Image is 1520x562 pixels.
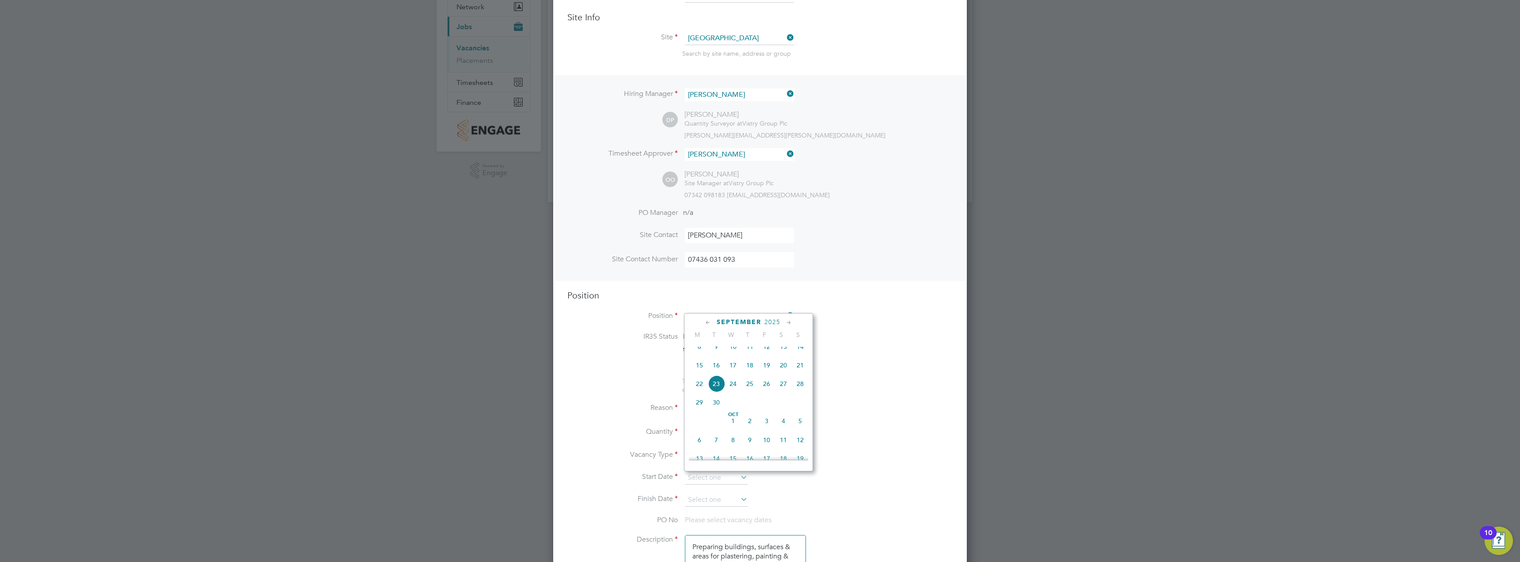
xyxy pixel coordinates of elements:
[685,471,748,485] input: Select one
[725,413,741,417] span: Oct
[567,450,678,459] label: Vacancy Type
[567,149,678,158] label: Timesheet Approver
[741,338,758,355] span: 11
[708,432,725,448] span: 7
[691,357,708,374] span: 15
[764,318,780,326] span: 2025
[685,516,771,524] span: Please select vacancy dates
[683,208,693,217] span: n/a
[684,170,774,179] div: [PERSON_NAME]
[741,450,758,467] span: 16
[684,131,885,139] span: [PERSON_NAME][EMAIL_ADDRESS][PERSON_NAME][DOMAIN_NAME]
[682,50,791,57] span: Search by site name, address or group
[758,450,775,467] span: 17
[708,357,725,374] span: 16
[684,179,729,187] span: Site Manager at
[682,377,802,393] span: The status determination for this position can be updated after creating the vacancy
[758,413,775,429] span: 3
[792,413,809,429] span: 5
[775,432,792,448] span: 11
[684,119,787,127] div: Vistry Group Plc
[685,32,794,45] input: Search for...
[792,450,809,467] span: 19
[567,311,678,321] label: Position
[567,427,678,436] label: Quantity
[691,394,708,411] span: 29
[691,338,708,355] span: 8
[708,450,725,467] span: 14
[775,413,792,429] span: 4
[685,310,794,323] input: Search for...
[758,432,775,448] span: 10
[567,472,678,482] label: Start Date
[717,318,761,326] span: September
[567,230,678,240] label: Site Contact
[683,346,764,352] strong: Status Determination Statement
[708,375,725,392] span: 23
[708,394,725,411] span: 30
[567,494,678,504] label: Finish Date
[689,331,706,339] span: M
[725,375,741,392] span: 24
[567,403,678,413] label: Reason
[567,208,678,218] label: PO Manager
[739,331,756,339] span: T
[722,331,739,339] span: W
[792,432,809,448] span: 12
[775,357,792,374] span: 20
[758,338,775,355] span: 12
[792,357,809,374] span: 21
[685,88,794,101] input: Search for...
[741,432,758,448] span: 9
[725,413,741,429] span: 1
[685,148,794,161] input: Search for...
[741,357,758,374] span: 18
[775,450,792,467] span: 18
[567,89,678,99] label: Hiring Manager
[773,331,790,339] span: S
[725,432,741,448] span: 8
[691,432,708,448] span: 6
[691,375,708,392] span: 22
[1484,533,1492,544] div: 10
[741,375,758,392] span: 25
[567,535,678,544] label: Description
[1485,527,1513,555] button: Open Resource Center, 10 new notifications
[725,450,741,467] span: 15
[567,33,678,42] label: Site
[567,516,678,525] label: PO No
[741,413,758,429] span: 2
[758,357,775,374] span: 19
[775,375,792,392] span: 27
[727,191,830,199] span: [EMAIL_ADDRESS][DOMAIN_NAME]
[684,119,742,127] span: Quantity Surveyor at
[758,375,775,392] span: 26
[684,179,774,187] div: Vistry Group Plc
[567,255,678,264] label: Site Contact Number
[567,11,953,23] h3: Site Info
[691,450,708,467] span: 13
[662,172,678,187] span: OO
[684,191,725,199] span: 07342 098183
[756,331,773,339] span: F
[790,331,806,339] span: S
[683,332,718,340] span: Inside IR35
[685,493,748,507] input: Select one
[706,331,722,339] span: T
[792,375,809,392] span: 28
[662,112,678,128] span: DP
[725,357,741,374] span: 17
[725,338,741,355] span: 10
[775,338,792,355] span: 13
[792,338,809,355] span: 14
[567,332,678,341] label: IR35 Status
[567,290,953,301] h3: Position
[708,338,725,355] span: 9
[684,110,787,119] div: [PERSON_NAME]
